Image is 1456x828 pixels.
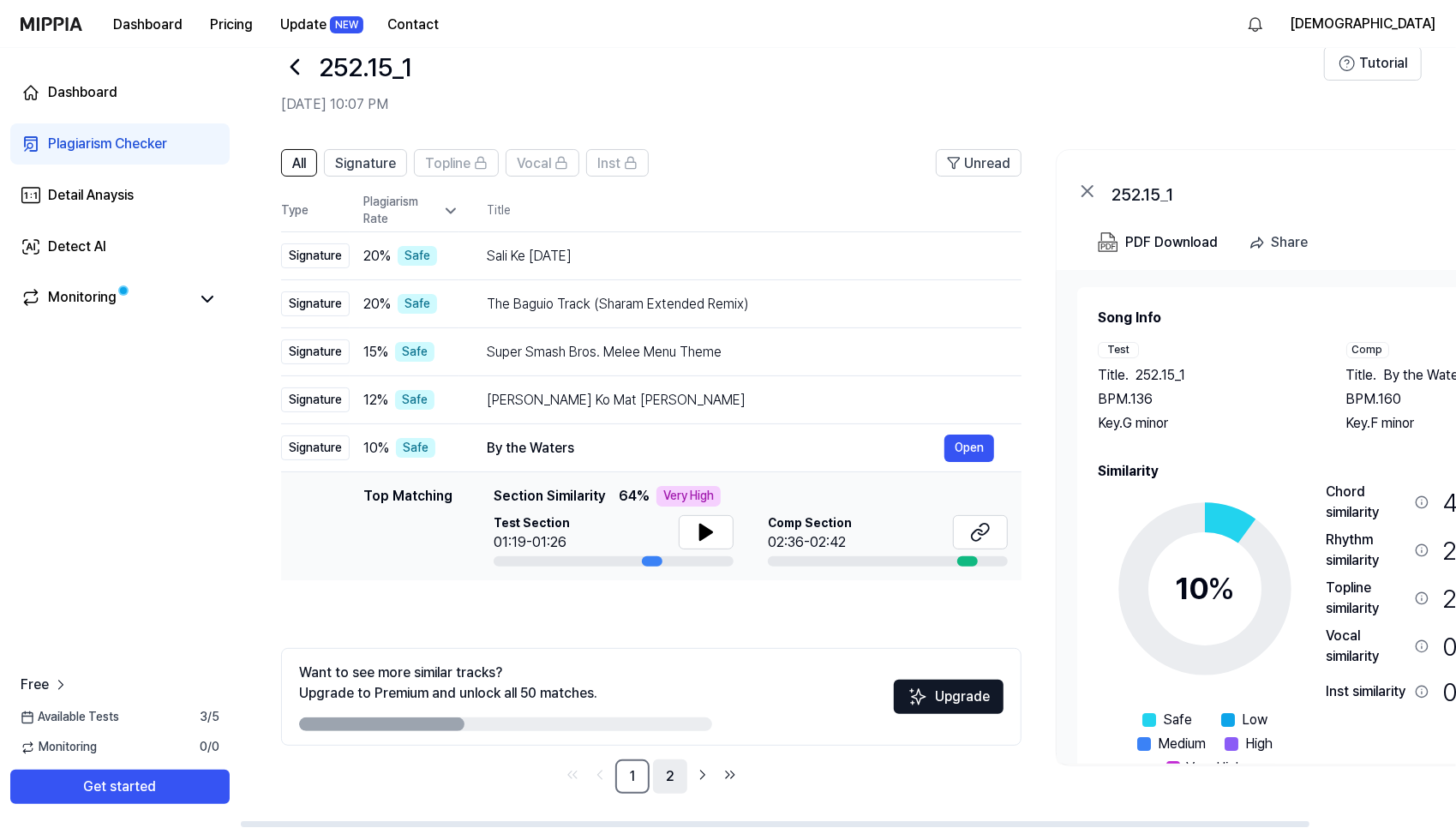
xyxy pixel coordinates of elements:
span: Signature [335,153,396,174]
a: Monitoring [21,287,189,311]
div: Signature [281,435,350,461]
a: Detail Anaysis [10,175,230,216]
div: Want to see more similar tracks? Upgrade to Premium and unlock all 50 matches. [299,663,597,704]
button: Open [944,435,994,462]
div: Safe [398,294,437,315]
span: 15 % [363,342,388,363]
div: 10 [1175,566,1235,612]
div: Safe [395,390,434,411]
span: All [292,153,306,174]
h2: [DATE] 10:07 PM [281,94,1324,115]
span: 3 / 5 [200,709,219,726]
h1: 252.15_1 [319,49,412,85]
button: PDF Download [1094,225,1221,260]
div: Detail Anaysis [48,185,134,206]
th: Title [487,190,1022,231]
div: PDF Download [1125,231,1218,254]
span: Vocal [517,153,551,174]
span: 252.15_1 [1135,365,1185,386]
div: Signature [281,387,350,413]
span: Topline [425,153,470,174]
button: Share [1242,225,1321,260]
div: Safe [398,246,437,267]
th: Type [281,190,350,232]
div: Key. G minor [1098,413,1312,434]
a: Plagiarism Checker [10,123,230,165]
span: Title . [1098,365,1129,386]
div: Top Matching [363,486,452,567]
span: Very High [1187,758,1244,778]
a: 2 [653,759,687,794]
div: 252.15_1 [1111,181,1454,201]
a: Free [21,675,69,695]
button: Signature [324,149,407,177]
img: PDF Download [1098,232,1118,253]
span: 0 / 0 [200,739,219,756]
div: The Baguio Track (Sharam Extended Remix) [487,294,994,315]
span: 12 % [363,390,388,411]
div: Vocal similarity [1326,626,1408,667]
div: Share [1271,231,1308,254]
span: Inst [597,153,620,174]
button: Vocal [506,149,579,177]
a: Go to first page [560,763,584,787]
span: % [1207,570,1235,607]
a: Go to next page [691,763,715,787]
span: Medium [1158,734,1206,754]
div: Comp [1346,342,1389,358]
div: Sali Ke [DATE] [487,246,994,267]
div: Signature [281,339,350,365]
button: Get started [10,770,230,804]
img: Sparkles [908,687,928,707]
div: Very High [656,486,721,507]
button: Upgrade [894,680,1004,714]
button: Contact [374,8,452,42]
a: Go to previous page [588,763,612,787]
div: Chord similarity [1326,482,1408,523]
div: 01:19-01:26 [494,532,570,553]
button: UpdateNEW [267,8,374,42]
button: All [281,149,317,177]
span: Test Section [494,515,570,532]
span: 10 % [363,438,389,459]
div: Plagiarism Checker [48,134,167,154]
button: Dashboard [99,8,196,42]
button: Unread [936,149,1022,177]
span: Section Similarity [494,486,605,507]
span: Title . [1346,365,1377,386]
a: SparklesUpgrade [894,694,1004,711]
div: Plagiarism Rate [363,194,459,227]
div: Signature [281,291,350,317]
button: Pricing [196,8,267,42]
button: Tutorial [1324,46,1422,81]
div: Safe [396,438,435,459]
nav: pagination [281,759,1022,794]
div: Detect AI [48,237,106,257]
a: Dashboard [10,72,230,113]
img: 알림 [1245,14,1266,34]
div: Topline similarity [1326,578,1408,619]
div: BPM. 136 [1098,389,1312,410]
div: By the Waters [487,438,944,459]
span: Safe [1163,710,1192,730]
span: 20 % [363,294,391,315]
span: 64 % [619,486,650,507]
div: Test [1098,342,1139,358]
div: Super Smash Bros. Melee Menu Theme [487,342,994,363]
div: Rhythm similarity [1326,530,1408,571]
div: Inst similarity [1326,681,1408,702]
div: NEW [330,16,363,33]
span: Low [1242,710,1267,730]
img: logo [21,17,82,31]
span: Unread [964,153,1010,174]
div: [PERSON_NAME] Ko Mat [PERSON_NAME] [487,390,994,411]
a: 1 [615,759,650,794]
span: Comp Section [768,515,852,532]
span: Free [21,675,49,695]
div: Monitoring [48,287,117,311]
div: Signature [281,243,350,269]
